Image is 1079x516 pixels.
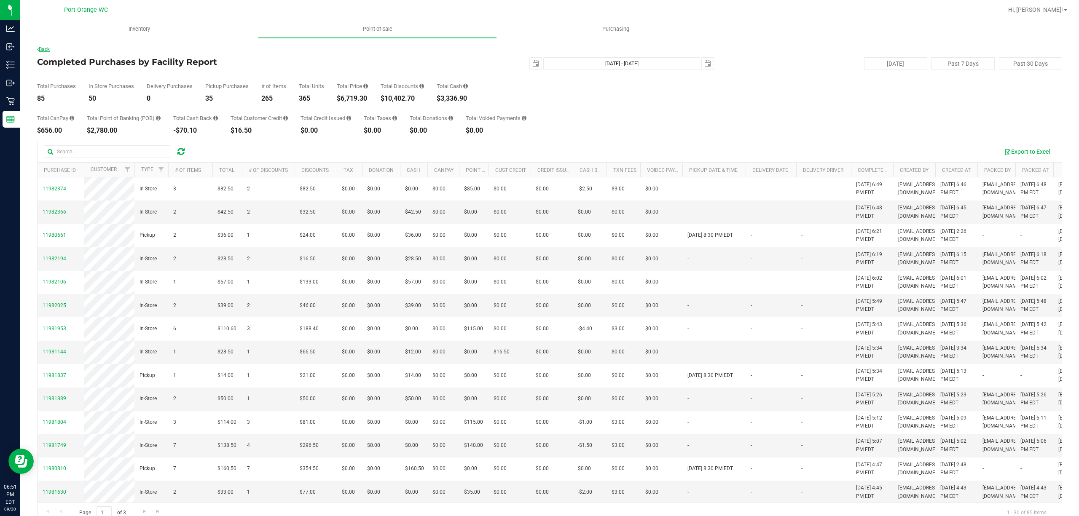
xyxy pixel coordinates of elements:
span: $0.00 [645,302,658,310]
i: Sum of the total prices of all purchases in the date range. [363,83,368,89]
span: $0.00 [536,231,549,239]
span: $0.00 [612,348,625,356]
i: Sum of all voided payment transaction amounts, excluding tips and transaction fees, for all purch... [522,115,526,121]
span: - [687,302,689,310]
span: - [751,255,752,263]
span: - [751,185,752,193]
i: Sum of the discount values applied to the all purchases in the date range. [419,83,424,89]
a: Total [219,167,234,173]
span: $0.00 [578,302,591,310]
span: -$2.50 [578,185,592,193]
a: Back [37,46,50,52]
span: $36.00 [405,231,421,239]
span: $0.00 [367,255,380,263]
a: Discounts [301,167,329,173]
span: 2 [247,208,250,216]
span: In-Store [140,325,157,333]
a: Purchase ID [44,167,76,173]
span: 1 [173,348,176,356]
span: $0.00 [464,278,477,286]
span: [EMAIL_ADDRESS][DOMAIN_NAME] [982,181,1023,197]
span: $0.00 [367,278,380,286]
span: $0.00 [405,325,418,333]
a: Pickup Date & Time [689,167,738,173]
span: $42.50 [405,208,421,216]
span: 2 [247,255,250,263]
span: [DATE] 5:43 PM EDT [856,321,888,337]
span: $0.00 [578,348,591,356]
span: 11982025 [43,302,66,308]
span: $0.00 [464,302,477,310]
a: # of Discounts [249,167,288,173]
a: Customer [91,166,117,172]
a: Created By [900,167,929,173]
a: Packed At [1022,167,1049,173]
span: [EMAIL_ADDRESS][DOMAIN_NAME] [982,344,1023,360]
div: Total Units [299,83,324,89]
span: $0.00 [342,185,355,193]
span: $28.50 [405,255,421,263]
div: Pickup Purchases [205,83,249,89]
a: Point of Banking (POB) [466,167,526,173]
span: $32.50 [300,208,316,216]
div: Total CanPay [37,115,74,121]
span: 11981837 [43,372,66,378]
span: Inventory [117,25,161,33]
span: $39.00 [405,302,421,310]
span: $0.00 [494,185,507,193]
span: $0.00 [367,208,380,216]
span: [DATE] 6:45 PM EDT [940,204,972,220]
span: $0.00 [645,255,658,263]
span: Purchasing [591,25,641,33]
a: Filter [121,163,134,177]
span: $0.00 [432,255,446,263]
span: $3.00 [612,325,625,333]
span: Port Orange WC [64,6,108,13]
span: [EMAIL_ADDRESS][DOMAIN_NAME] [982,204,1023,220]
div: $10,402.70 [381,95,424,102]
span: $36.00 [217,231,234,239]
span: - [751,278,752,286]
span: $0.00 [536,185,549,193]
span: [EMAIL_ADDRESS][DOMAIN_NAME] [898,321,939,337]
a: Tax [344,167,353,173]
i: Sum of the successful, non-voided CanPay payment transactions for all purchases in the date range. [70,115,74,121]
span: 11982106 [43,279,66,285]
a: Point of Sale [258,20,497,38]
span: $66.50 [300,348,316,356]
span: [DATE] 8:30 PM EDT [687,231,733,239]
span: [EMAIL_ADDRESS][DOMAIN_NAME] [898,251,939,267]
span: [DATE] 6:47 PM EDT [1020,204,1048,220]
div: 365 [299,95,324,102]
span: [EMAIL_ADDRESS][DOMAIN_NAME] [898,367,939,383]
span: [DATE] 5:47 PM EDT [940,297,972,313]
i: Sum of all round-up-to-next-dollar total price adjustments for all purchases in the date range. [448,115,453,121]
inline-svg: Inventory [6,61,15,69]
span: 1 [247,231,250,239]
span: [DATE] 6:21 PM EDT [856,227,888,243]
span: $133.00 [300,278,319,286]
span: $0.00 [432,302,446,310]
span: - [801,325,803,333]
span: $0.00 [464,208,477,216]
a: Delivery Date [752,167,788,173]
inline-svg: Analytics [6,24,15,33]
span: $0.00 [536,208,549,216]
button: Past 30 Days [999,57,1062,70]
a: Cash [407,167,420,173]
div: $656.00 [37,127,74,134]
button: Past 7 Days [931,57,995,70]
span: $0.00 [342,325,355,333]
div: $6,719.30 [337,95,368,102]
span: $0.00 [612,302,625,310]
span: In-Store [140,208,157,216]
span: $0.00 [536,255,549,263]
a: Inventory [20,20,258,38]
span: 11981889 [43,396,66,401]
a: CanPay [434,167,454,173]
span: 11981804 [43,419,66,425]
span: - [751,348,752,356]
div: 85 [37,95,76,102]
span: $0.00 [494,208,507,216]
span: [DATE] 5:49 PM EDT [856,297,888,313]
